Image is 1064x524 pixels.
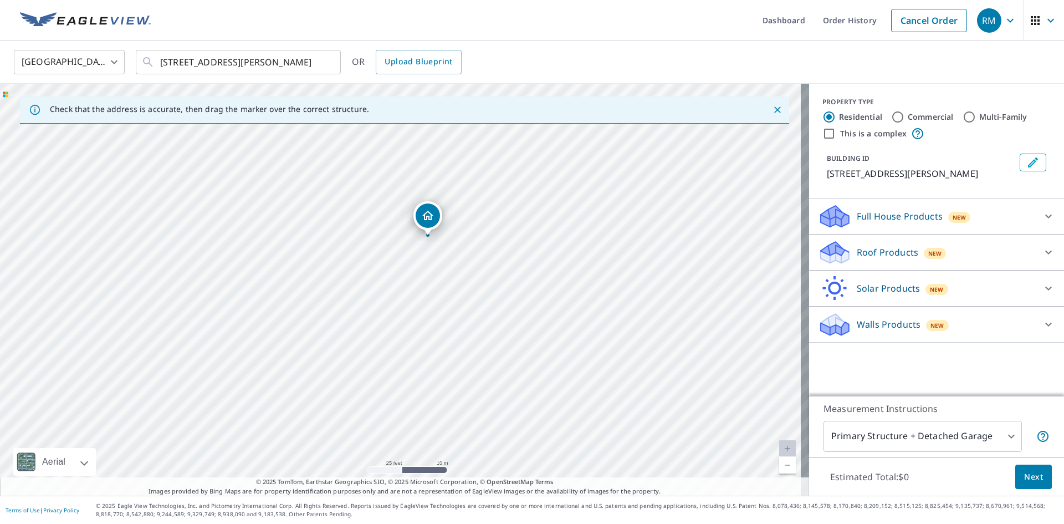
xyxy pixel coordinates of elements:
[1024,470,1043,484] span: Next
[827,154,869,163] p: BUILDING ID
[818,311,1055,338] div: Walls ProductsNew
[857,318,920,331] p: Walls Products
[385,55,452,69] span: Upload Blueprint
[6,506,40,514] a: Terms of Use
[823,402,1050,415] p: Measurement Instructions
[6,507,79,513] p: |
[14,47,125,78] div: [GEOGRAPHIC_DATA]
[821,465,918,489] p: Estimated Total: $0
[770,103,785,117] button: Close
[840,128,907,139] label: This is a complex
[256,477,554,487] span: © 2025 TomTom, Earthstar Geographics SIO, © 2025 Microsoft Corporation, ©
[839,111,882,123] label: Residential
[376,50,461,74] a: Upload Blueprint
[50,104,369,114] p: Check that the address is accurate, then drag the marker over the correct structure.
[953,213,966,222] span: New
[779,440,796,457] a: Current Level 20, Zoom In Disabled
[928,249,942,258] span: New
[818,275,1055,302] div: Solar ProductsNew
[822,97,1051,107] div: PROPERTY TYPE
[857,210,943,223] p: Full House Products
[818,203,1055,230] div: Full House ProductsNew
[823,421,1022,452] div: Primary Structure + Detached Garage
[818,239,1055,266] div: Roof ProductsNew
[535,477,554,486] a: Terms
[352,50,462,74] div: OR
[930,321,944,330] span: New
[857,246,918,259] p: Roof Products
[1020,154,1046,171] button: Edit building 1
[979,111,1027,123] label: Multi-Family
[413,201,442,236] div: Dropped pin, building 1, Residential property, 78 Martin Ln Rainsville, AL 35986
[779,457,796,474] a: Current Level 20, Zoom Out
[1015,465,1052,490] button: Next
[39,448,69,476] div: Aerial
[487,477,533,486] a: OpenStreetMap
[857,282,920,295] p: Solar Products
[13,448,96,476] div: Aerial
[827,167,1015,180] p: [STREET_ADDRESS][PERSON_NAME]
[96,502,1058,518] p: © 2025 Eagle View Technologies, Inc. and Pictometry International Corp. All Rights Reserved. Repo...
[1036,430,1050,443] span: Your report will include the primary structure and a detached garage if one exists.
[930,285,944,294] span: New
[977,8,1001,33] div: RM
[891,9,967,32] a: Cancel Order
[43,506,79,514] a: Privacy Policy
[20,12,151,29] img: EV Logo
[908,111,954,123] label: Commercial
[160,47,318,78] input: Search by address or latitude-longitude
